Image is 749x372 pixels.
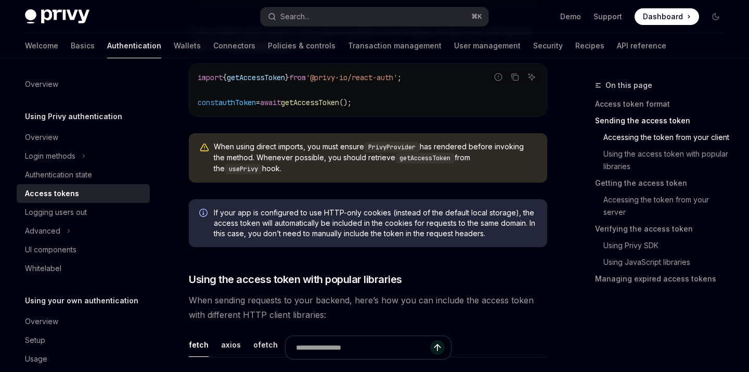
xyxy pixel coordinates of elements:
span: authToken [218,98,256,107]
svg: Warning [199,143,210,153]
div: axios [221,332,241,357]
div: Usage [25,353,47,365]
span: await [260,98,281,107]
a: Security [533,33,563,58]
a: Dashboard [635,8,699,25]
a: Setup [17,331,150,350]
span: const [198,98,218,107]
a: Overview [17,312,150,331]
div: Overview [25,315,58,328]
span: When sending requests to your backend, here’s how you can include the access token with different... [189,293,547,322]
a: Overview [17,75,150,94]
div: Overview [25,78,58,91]
a: Demo [560,11,581,22]
div: Setup [25,334,45,347]
a: Welcome [25,33,58,58]
div: Login methods [25,150,75,162]
span: '@privy-io/react-auth' [306,73,397,82]
button: Send message [430,340,445,355]
a: Accessing the token from your server [595,191,732,221]
a: Whitelabel [17,259,150,278]
button: Ask AI [525,70,538,84]
a: Sending the access token [595,112,732,129]
a: Connectors [213,33,255,58]
div: Authentication state [25,169,92,181]
span: ; [397,73,402,82]
a: Using Privy SDK [595,237,732,254]
button: Copy the contents from the code block [508,70,522,84]
a: UI components [17,240,150,259]
div: Advanced [25,225,60,237]
button: Toggle Login methods section [17,147,150,165]
a: Transaction management [348,33,442,58]
a: Managing expired access tokens [595,271,732,287]
div: Search... [280,10,309,23]
a: Getting the access token [595,175,732,191]
a: Access tokens [17,184,150,203]
span: getAccessToken [227,73,285,82]
a: API reference [617,33,666,58]
a: Using JavaScript libraries [595,254,732,271]
span: from [289,73,306,82]
a: Support [593,11,622,22]
code: PrivyProvider [364,142,420,152]
a: Authentication state [17,165,150,184]
span: (); [339,98,352,107]
a: Recipes [575,33,604,58]
a: Logging users out [17,203,150,222]
div: UI components [25,243,76,256]
span: = [256,98,260,107]
a: Basics [71,33,95,58]
span: Using the access token with popular libraries [189,272,402,287]
span: If your app is configured to use HTTP-only cookies (instead of the default local storage), the ac... [214,208,537,239]
button: Toggle Advanced section [17,222,150,240]
svg: Info [199,209,210,219]
a: Wallets [174,33,201,58]
span: When using direct imports, you must ensure has rendered before invoking the method. Whenever poss... [214,142,537,174]
button: Open search [261,7,488,26]
button: Toggle dark mode [707,8,724,25]
code: usePrivy [225,164,262,174]
span: { [223,73,227,82]
code: getAccessToken [395,153,455,163]
div: Access tokens [25,187,79,200]
span: import [198,73,223,82]
button: Report incorrect code [492,70,505,84]
a: Verifying the access token [595,221,732,237]
span: } [285,73,289,82]
img: dark logo [25,9,89,24]
span: getAccessToken [281,98,339,107]
a: User management [454,33,521,58]
div: fetch [189,332,209,357]
h5: Using your own authentication [25,294,138,307]
div: ofetch [253,332,278,357]
a: Overview [17,128,150,147]
h5: Using Privy authentication [25,110,122,123]
a: Policies & controls [268,33,335,58]
a: Usage [17,350,150,368]
div: Whitelabel [25,262,61,275]
span: On this page [605,79,652,92]
a: Using the access token with popular libraries [595,146,732,175]
span: ⌘ K [471,12,482,21]
a: Accessing the token from your client [595,129,732,146]
div: Overview [25,131,58,144]
div: Logging users out [25,206,87,219]
input: Ask a question... [296,336,430,359]
span: Dashboard [643,11,683,22]
a: Authentication [107,33,161,58]
a: Access token format [595,96,732,112]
